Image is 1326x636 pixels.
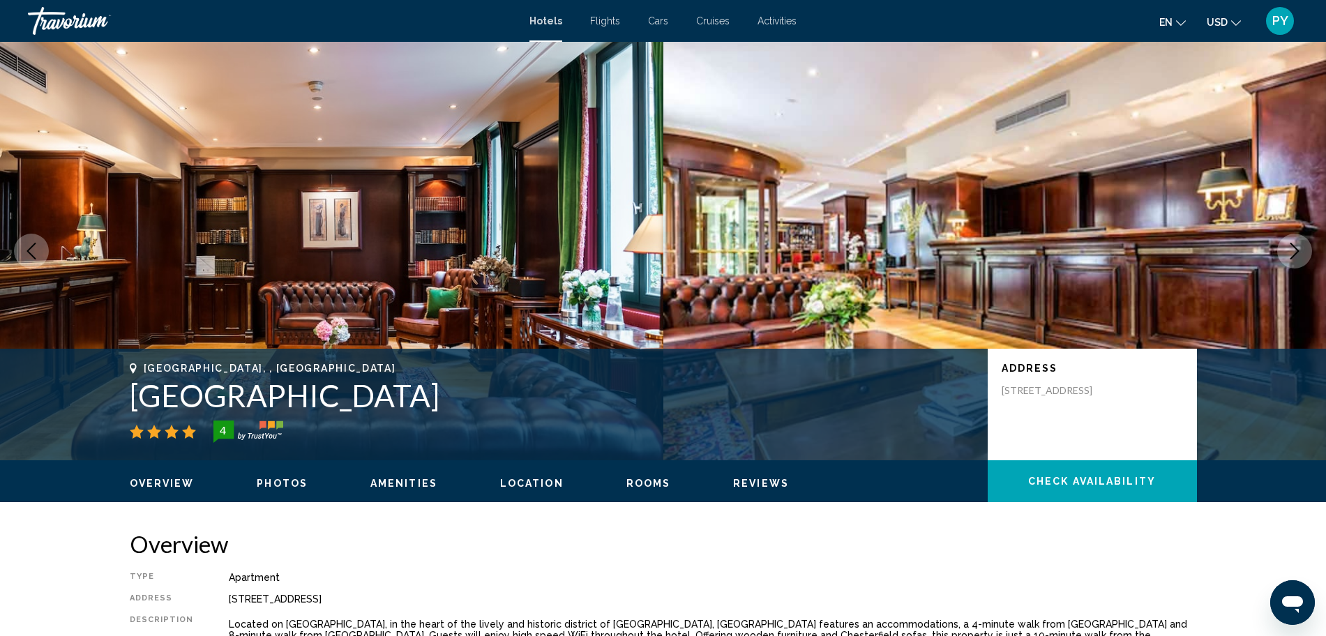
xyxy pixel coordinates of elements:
[733,478,789,489] span: Reviews
[1207,12,1241,32] button: Change currency
[130,593,194,605] div: Address
[144,363,396,374] span: [GEOGRAPHIC_DATA], , [GEOGRAPHIC_DATA]
[500,478,564,489] span: Location
[130,572,194,583] div: Type
[257,477,308,490] button: Photos
[257,478,308,489] span: Photos
[370,478,437,489] span: Amenities
[500,477,564,490] button: Location
[1262,6,1298,36] button: User Menu
[696,15,730,26] a: Cruises
[1207,17,1228,28] span: USD
[988,460,1197,502] button: Check Availability
[130,377,974,414] h1: [GEOGRAPHIC_DATA]
[14,234,49,268] button: Previous image
[130,478,195,489] span: Overview
[626,478,671,489] span: Rooms
[626,477,671,490] button: Rooms
[229,572,1197,583] div: Apartment
[1002,384,1113,397] p: [STREET_ADDRESS]
[1270,580,1315,625] iframe: Кнопка запуска окна обмена сообщениями
[1159,12,1186,32] button: Change language
[130,530,1197,558] h2: Overview
[590,15,620,26] a: Flights
[370,477,437,490] button: Amenities
[1272,14,1288,28] span: PY
[648,15,668,26] a: Cars
[229,593,1197,605] div: [STREET_ADDRESS]
[1002,363,1183,374] p: Address
[213,421,283,443] img: trustyou-badge-hor.svg
[529,15,562,26] a: Hotels
[1028,476,1156,487] span: Check Availability
[1159,17,1173,28] span: en
[758,15,797,26] a: Activities
[130,477,195,490] button: Overview
[1277,234,1312,268] button: Next image
[209,422,237,439] div: 4
[733,477,789,490] button: Reviews
[28,7,515,35] a: Travorium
